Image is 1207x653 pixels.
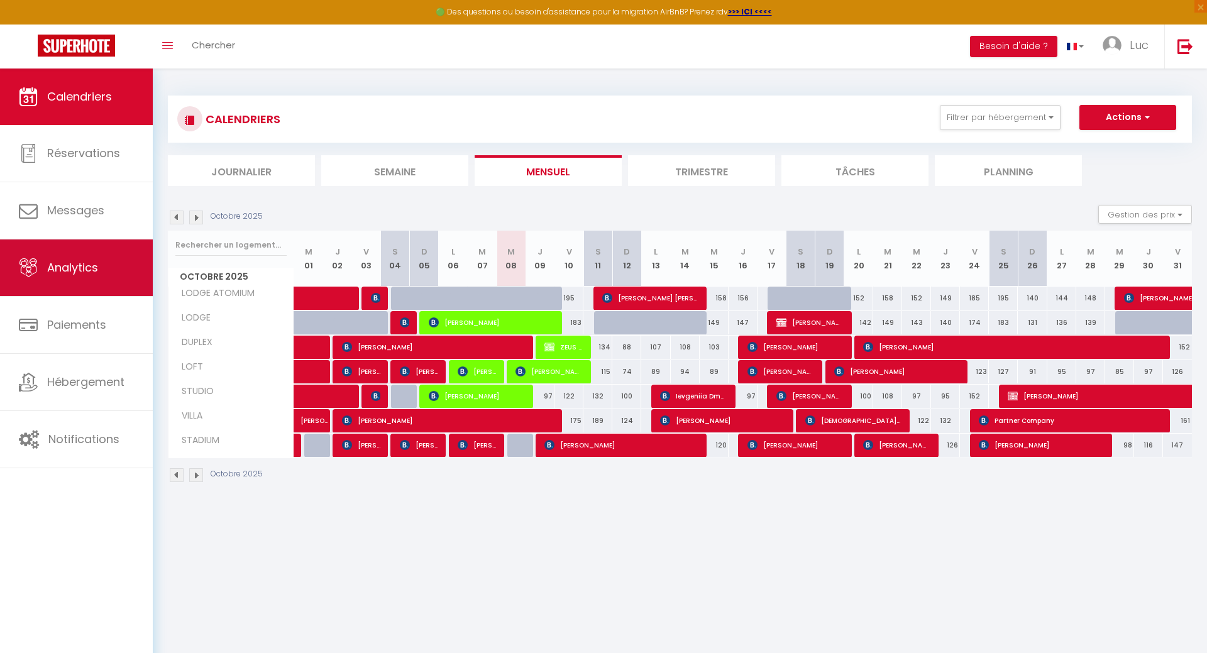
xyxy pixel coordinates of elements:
[526,231,554,287] th: 09
[1163,409,1192,432] div: 161
[1105,360,1134,383] div: 85
[1087,246,1094,258] abbr: M
[873,231,902,287] th: 21
[170,409,218,423] span: VILLA
[1116,246,1123,258] abbr: M
[429,384,525,408] span: [PERSON_NAME]
[321,155,468,186] li: Semaine
[1076,311,1105,334] div: 139
[451,246,455,258] abbr: L
[873,385,902,408] div: 108
[1098,205,1192,224] button: Gestion des prix
[48,431,119,447] span: Notifications
[192,38,235,52] span: Chercher
[1060,246,1064,258] abbr: L
[1076,231,1105,287] th: 28
[960,385,989,408] div: 152
[211,468,263,480] p: Octobre 2025
[729,231,758,287] th: 16
[1146,246,1151,258] abbr: J
[960,311,989,334] div: 174
[1076,287,1105,310] div: 148
[989,360,1018,383] div: 127
[47,317,106,332] span: Paiements
[902,287,931,310] div: 152
[844,311,873,334] div: 142
[371,384,380,408] span: [PERSON_NAME]
[211,211,263,222] p: Octobre 2025
[943,246,948,258] abbr: J
[710,246,718,258] abbr: M
[175,234,287,256] input: Rechercher un logement...
[342,359,380,383] span: [PERSON_NAME] Temfack
[583,231,612,287] th: 11
[931,287,960,310] div: 149
[960,287,989,310] div: 185
[429,310,554,334] span: [PERSON_NAME]
[989,287,1018,310] div: 195
[554,385,583,408] div: 122
[300,402,329,426] span: [PERSON_NAME]
[612,231,641,287] th: 12
[554,231,583,287] th: 10
[335,246,340,258] abbr: J
[305,246,312,258] abbr: M
[700,287,729,310] div: 158
[960,360,989,383] div: 123
[168,268,294,286] span: Octobre 2025
[641,360,670,383] div: 89
[612,409,641,432] div: 124
[844,287,873,310] div: 152
[902,409,931,432] div: 122
[913,246,920,258] abbr: M
[1076,360,1105,383] div: 97
[170,336,218,349] span: DUPLEX
[884,246,891,258] abbr: M
[478,246,486,258] abbr: M
[935,155,1082,186] li: Planning
[960,231,989,287] th: 24
[844,385,873,408] div: 100
[47,89,112,104] span: Calendriers
[902,311,931,334] div: 143
[1177,38,1193,54] img: logout
[1130,37,1149,53] span: Luc
[902,231,931,287] th: 22
[857,246,861,258] abbr: L
[439,231,468,287] th: 06
[931,311,960,334] div: 140
[1134,360,1163,383] div: 97
[566,246,572,258] abbr: V
[1103,36,1122,55] img: ...
[700,434,729,457] div: 120
[844,231,873,287] th: 20
[747,335,844,359] span: [PERSON_NAME]
[805,409,901,432] span: [DEMOGRAPHIC_DATA][PERSON_NAME]
[641,336,670,359] div: 107
[202,105,280,133] h3: CALENDRIERS
[515,359,583,383] span: [PERSON_NAME] [PERSON_NAME]
[786,231,815,287] th: 18
[1134,231,1163,287] th: 30
[612,360,641,383] div: 74
[931,385,960,408] div: 95
[700,311,729,334] div: 149
[554,311,583,334] div: 183
[1079,105,1176,130] button: Actions
[1047,287,1076,310] div: 144
[352,231,381,287] th: 03
[554,409,583,432] div: 175
[400,433,438,457] span: [PERSON_NAME]
[612,336,641,359] div: 88
[798,246,803,258] abbr: S
[641,231,670,287] th: 13
[475,155,622,186] li: Mensuel
[728,6,772,17] a: >>> ICI <<<<
[1001,246,1006,258] abbr: S
[38,35,115,57] img: Super Booking
[47,374,124,390] span: Hébergement
[497,231,526,287] th: 08
[902,385,931,408] div: 97
[1093,25,1164,69] a: ... Luc
[741,246,746,258] abbr: J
